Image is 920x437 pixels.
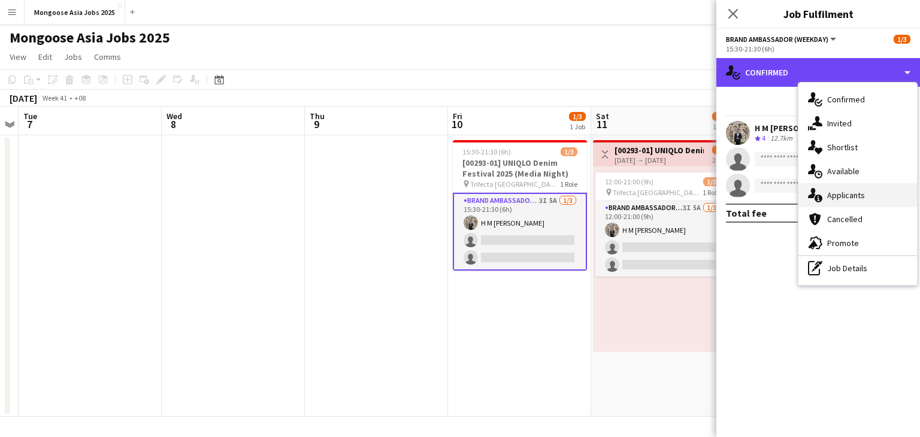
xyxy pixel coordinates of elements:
div: H M [PERSON_NAME] [755,123,834,133]
span: 1/3 [894,35,910,44]
a: Comms [89,49,126,65]
h3: [00293-01] UNIQLO Denim Festival 2025 (Media Night) [453,157,587,179]
span: Wed [167,111,182,122]
span: 11 [594,117,609,131]
span: 8 [165,117,182,131]
span: Trifecta [GEOGRAPHIC_DATA] [613,188,703,197]
span: Edit [38,51,52,62]
span: 1 Role [703,188,720,197]
div: 1 Job [713,122,728,131]
div: 12.7km [768,133,795,144]
span: Trifecta [GEOGRAPHIC_DATA] [470,180,560,189]
a: Edit [34,49,57,65]
div: +08 [74,93,86,102]
div: Job Details [798,256,917,280]
span: 1/3 [561,147,577,156]
span: Thu [310,111,325,122]
h3: Job Fulfilment [716,6,920,22]
app-job-card: 12:00-21:00 (9h)1/3 Trifecta [GEOGRAPHIC_DATA]1 RoleBrand Ambassador (weekend)3I5A1/312:00-21:00 ... [595,172,730,277]
span: View [10,51,26,62]
span: 7 [22,117,37,131]
h1: Mongoose Asia Jobs 2025 [10,29,170,47]
div: Total fee [726,207,767,219]
div: 2 jobs [712,154,729,165]
span: 4 [762,133,765,142]
span: Cancelled [827,214,862,224]
a: View [5,49,31,65]
span: 10 [451,117,462,131]
span: 2/6 [712,145,729,154]
span: Sat [596,111,609,122]
button: Mongoose Asia Jobs 2025 [25,1,125,24]
span: Comms [94,51,121,62]
span: Jobs [64,51,82,62]
span: Invited [827,118,852,129]
span: Promote [827,238,859,248]
span: Brand Ambassador (weekday) [726,35,828,44]
div: 1 Job [570,122,585,131]
span: 1 Role [560,180,577,189]
span: 1/3 [703,177,720,186]
a: Jobs [59,49,87,65]
span: 1/3 [569,112,586,121]
div: [DATE] → [DATE] [615,156,704,165]
span: 12:00-21:00 (9h) [605,177,653,186]
span: Applicants [827,190,865,201]
span: Shortlist [827,142,858,153]
div: 15:30-21:30 (6h) [726,44,910,53]
div: Confirmed [716,58,920,87]
span: 15:30-21:30 (6h) [462,147,511,156]
span: Available [827,166,860,177]
span: 1/3 [712,112,729,121]
app-card-role: Brand Ambassador (weekday)3I5A1/315:30-21:30 (6h)H M [PERSON_NAME] [453,193,587,271]
button: Brand Ambassador (weekday) [726,35,838,44]
span: Week 41 [40,93,69,102]
div: [DATE] [10,92,37,104]
span: 9 [308,117,325,131]
span: Confirmed [827,94,865,105]
app-card-role: Brand Ambassador (weekend)3I5A1/312:00-21:00 (9h)H M [PERSON_NAME] [595,201,730,277]
span: Tue [23,111,37,122]
app-job-card: 15:30-21:30 (6h)1/3[00293-01] UNIQLO Denim Festival 2025 (Media Night) Trifecta [GEOGRAPHIC_DATA]... [453,140,587,271]
h3: [00293-01] UNIQLO Denim Festival 2025 [615,145,704,156]
span: Fri [453,111,462,122]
